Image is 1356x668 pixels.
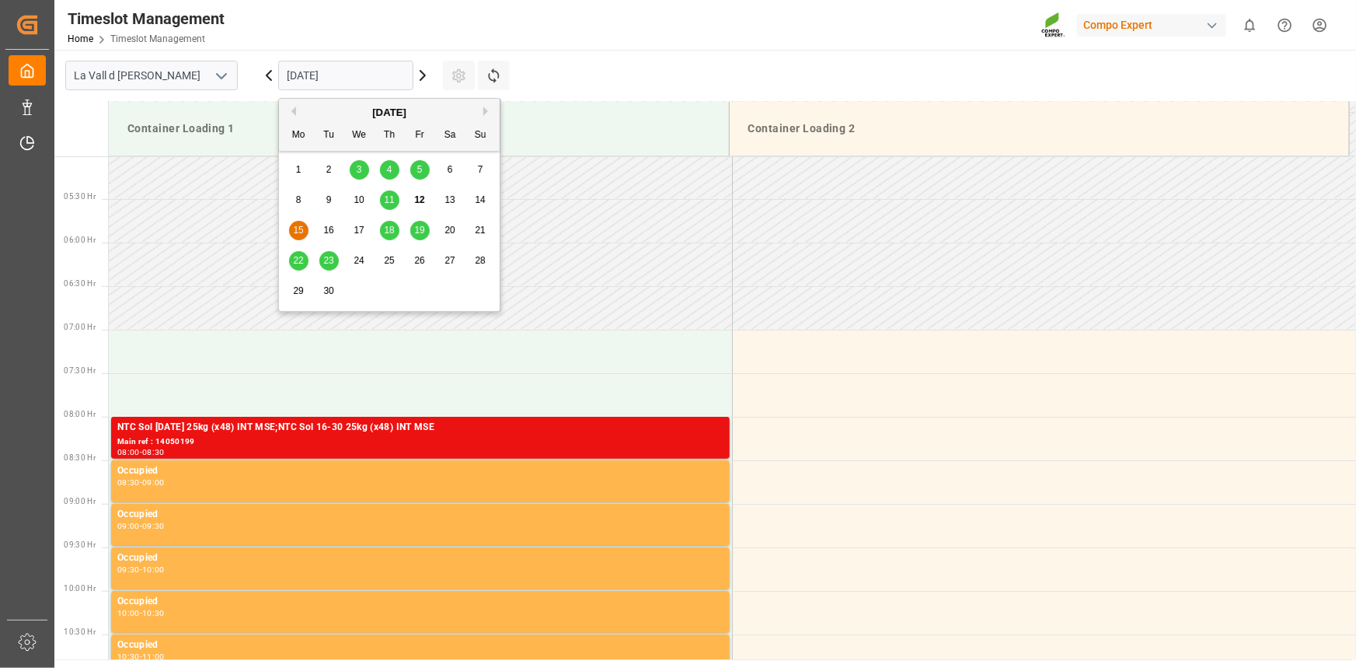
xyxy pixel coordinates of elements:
[142,610,165,617] div: 10:30
[289,160,308,180] div: Choose Monday, September 1st, 2025
[117,638,723,653] div: Occupied
[471,251,490,271] div: Choose Sunday, September 28th, 2025
[140,653,142,660] div: -
[289,126,308,145] div: Mo
[441,160,460,180] div: Choose Saturday, September 6th, 2025
[410,251,430,271] div: Choose Friday, September 26th, 2025
[117,479,140,486] div: 08:30
[350,221,369,240] div: Choose Wednesday, September 17th, 2025
[117,551,723,566] div: Occupied
[414,194,424,205] span: 12
[1232,8,1267,43] button: show 0 new notifications
[117,566,140,573] div: 09:30
[319,282,339,301] div: Choose Tuesday, September 30th, 2025
[350,251,369,271] div: Choose Wednesday, September 24th, 2025
[64,497,96,505] span: 09:00 Hr
[319,221,339,240] div: Choose Tuesday, September 16th, 2025
[289,282,308,301] div: Choose Monday, September 29th, 2025
[117,507,723,523] div: Occupied
[1267,8,1302,43] button: Help Center
[380,126,399,145] div: Th
[354,225,364,236] span: 17
[323,255,333,266] span: 23
[64,366,96,375] span: 07:30 Hr
[441,251,460,271] div: Choose Saturday, September 27th, 2025
[380,160,399,180] div: Choose Thursday, September 4th, 2025
[483,107,493,116] button: Next Month
[140,449,142,456] div: -
[279,105,500,121] div: [DATE]
[441,191,460,210] div: Choose Saturday, September 13th, 2025
[278,61,413,90] input: DD.MM.YYYY
[326,164,332,175] span: 2
[121,114,716,143] div: Container Loading 1
[475,225,485,236] span: 21
[64,453,96,462] span: 08:30 Hr
[117,435,723,449] div: Main ref : 14050199
[441,126,460,145] div: Sa
[284,155,496,306] div: month 2025-09
[64,236,96,244] span: 06:00 Hr
[323,285,333,296] span: 30
[117,420,723,435] div: NTC Sol [DATE] 25kg (x48) INT MSE;NTC Sol 16-30 25kg (x48) INT MSE
[350,160,369,180] div: Choose Wednesday, September 3rd, 2025
[140,479,142,486] div: -
[293,285,303,296] span: 29
[140,610,142,617] div: -
[742,114,1337,143] div: Container Loading 2
[444,255,455,266] span: 27
[478,164,483,175] span: 7
[1077,10,1232,40] button: Compo Expert
[117,610,140,617] div: 10:00
[64,584,96,593] span: 10:00 Hr
[64,410,96,418] span: 08:00 Hr
[357,164,362,175] span: 3
[1041,12,1066,39] img: Screenshot%202023-09-29%20at%2010.02.21.png_1712312052.png
[380,221,399,240] div: Choose Thursday, September 18th, 2025
[444,225,455,236] span: 20
[65,61,238,90] input: Type to search/select
[441,221,460,240] div: Choose Saturday, September 20th, 2025
[414,225,424,236] span: 19
[64,279,96,288] span: 06:30 Hr
[414,255,424,266] span: 26
[350,191,369,210] div: Choose Wednesday, September 10th, 2025
[354,194,364,205] span: 10
[64,628,96,636] span: 10:30 Hr
[384,225,394,236] span: 18
[319,251,339,271] div: Choose Tuesday, September 23rd, 2025
[444,194,455,205] span: 13
[410,126,430,145] div: Fr
[354,255,364,266] span: 24
[209,64,232,88] button: open menu
[140,566,142,573] div: -
[323,225,333,236] span: 16
[410,191,430,210] div: Choose Friday, September 12th, 2025
[380,251,399,271] div: Choose Thursday, September 25th, 2025
[117,523,140,530] div: 09:00
[1077,14,1226,37] div: Compo Expert
[471,191,490,210] div: Choose Sunday, September 14th, 2025
[68,33,93,44] a: Home
[326,194,332,205] span: 9
[475,194,485,205] span: 14
[410,160,430,180] div: Choose Friday, September 5th, 2025
[117,653,140,660] div: 10:30
[471,160,490,180] div: Choose Sunday, September 7th, 2025
[319,191,339,210] div: Choose Tuesday, September 9th, 2025
[380,191,399,210] div: Choose Thursday, September 11th, 2025
[384,194,394,205] span: 11
[296,194,302,205] span: 8
[289,221,308,240] div: Choose Monday, September 15th, 2025
[289,251,308,271] div: Choose Monday, September 22nd, 2025
[289,191,308,210] div: Choose Monday, September 8th, 2025
[319,160,339,180] div: Choose Tuesday, September 2nd, 2025
[140,523,142,530] div: -
[350,126,369,145] div: We
[293,255,303,266] span: 22
[287,107,296,116] button: Previous Month
[64,540,96,549] span: 09:30 Hr
[471,126,490,145] div: Su
[384,255,394,266] span: 25
[117,594,723,610] div: Occupied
